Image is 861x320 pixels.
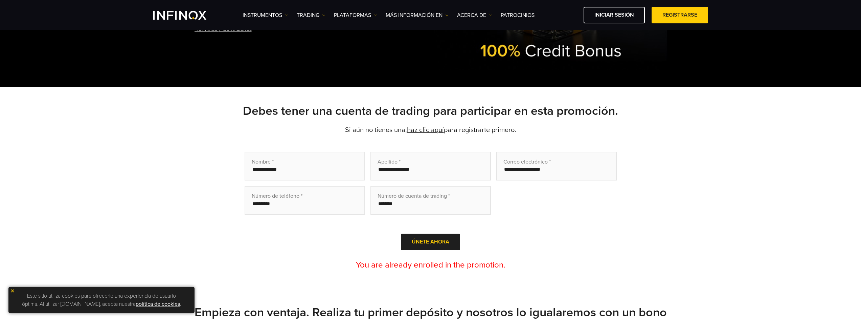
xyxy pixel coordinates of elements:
[243,11,288,19] a: Instrumentos
[194,125,667,135] p: Si aún no tienes una, para registrarte primero.
[243,104,618,118] strong: Debes tener una cuenta de trading para participar en esta promoción.
[457,11,492,19] a: ACERCA DE
[386,11,449,19] a: Más información en
[356,260,505,270] span: You are already enrolled in the promotion.
[412,239,449,245] span: Únete ahora
[153,11,222,20] a: INFINOX Logo
[652,7,708,23] a: Registrarse
[12,290,191,310] p: Este sitio utiliza cookies para ofrecerle una experiencia de usuario óptima. Al utilizar [DOMAIN_...
[501,11,535,19] a: Patrocinios
[401,234,460,250] button: Únete ahora
[10,289,15,293] img: yellow close icon
[584,7,645,23] a: Iniciar sesión
[407,126,444,134] a: haz clic aquí
[136,301,180,307] a: política de cookies
[297,11,325,19] a: TRADING
[334,11,377,19] a: PLATAFORMAS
